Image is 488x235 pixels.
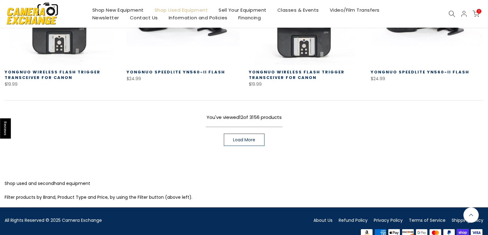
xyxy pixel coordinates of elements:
div: All Rights Reserved © 2025 Camera Exchange [5,217,240,224]
a: Video/Film Transfers [324,6,385,14]
p: Shop used and secondhand equipment [5,180,483,187]
span: 12 [239,114,243,120]
a: Yongnuo Wireless Flash Trigger Transceiver for Canon [5,69,100,80]
a: Yongnuo Speedlite YN560-II Flash [371,69,469,75]
a: 0 [473,10,479,17]
a: Load More [224,134,264,146]
a: About Us [313,217,333,223]
a: Yongnuo Speedlite YN560-II Flash [127,69,225,75]
a: Contact Us [124,14,163,22]
a: Classes & Events [272,6,324,14]
a: Terms of Service [409,217,446,223]
a: Financing [233,14,266,22]
a: Sell Your Equipment [213,6,272,14]
a: Yongnuo Wireless Flash Trigger Transceiver for Canon [249,69,345,80]
span: 0 [477,9,481,14]
a: Shop Used Equipment [149,6,213,14]
span: Load More [233,138,255,142]
div: $19.99 [5,80,117,88]
a: Shop New Equipment [87,6,149,14]
a: Privacy Policy [374,217,403,223]
div: $24.99 [371,75,483,83]
a: Newsletter [87,14,124,22]
a: Back to the top [463,207,479,223]
span: You've viewed of 3156 products [207,114,282,120]
a: Information and Policies [163,14,233,22]
a: Refund Policy [339,217,368,223]
div: $19.99 [249,80,361,88]
a: Shipping Policy [452,217,483,223]
div: $24.99 [127,75,239,83]
p: Filter products by Brand, Product Type and Price, by using the Filter button (above left). [5,194,483,201]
